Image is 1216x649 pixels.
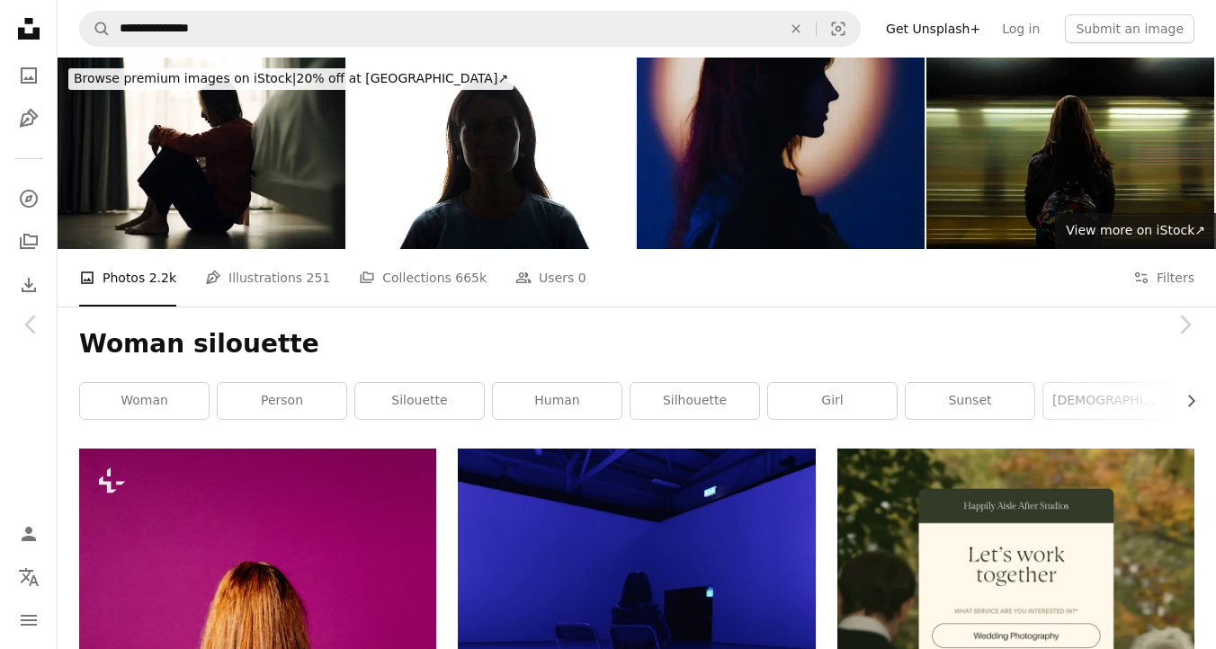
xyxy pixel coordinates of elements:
h1: Woman silouette [79,328,1194,360]
a: Collections 665k [359,249,487,307]
a: Next [1153,238,1216,411]
a: Illustrations 251 [205,249,330,307]
a: Log in [991,14,1051,43]
button: Filters [1133,249,1194,307]
form: Find visuals sitewide [79,11,861,47]
a: Collections [11,224,47,260]
a: a person sitting in a chair in a dark room [458,618,815,635]
a: View more on iStock↗ [1055,213,1216,249]
button: Clear [776,12,816,46]
span: View more on iStock ↗ [1066,223,1205,237]
a: Get Unsplash+ [875,14,991,43]
a: Photos [11,58,47,93]
img: Young woman silhouette looking right on orange and purple background [637,58,925,249]
a: silouette [355,383,484,419]
a: person [218,383,346,419]
img: Young woman look ahead with flowing hair - horizontal silhouette [347,58,635,249]
button: Search Unsplash [80,12,111,46]
span: Browse premium images on iStock | [74,71,296,85]
img: Woman depression in bedroom. [58,58,345,249]
span: 251 [307,268,331,288]
a: girl [768,383,897,419]
a: human [493,383,621,419]
button: Visual search [817,12,860,46]
button: Menu [11,602,47,638]
span: 20% off at [GEOGRAPHIC_DATA] ↗ [74,71,508,85]
a: Browse premium images on iStock|20% off at [GEOGRAPHIC_DATA]↗ [58,58,524,101]
button: Submit an image [1065,14,1194,43]
a: sunset [906,383,1034,419]
a: silhouette [630,383,759,419]
span: 665k [455,268,487,288]
a: [DEMOGRAPHIC_DATA] [1043,383,1172,419]
span: 0 [578,268,586,288]
a: Explore [11,181,47,217]
img: Woman watching the subway passing [926,58,1214,249]
a: Log in / Sign up [11,516,47,552]
a: woman [80,383,209,419]
a: Illustrations [11,101,47,137]
a: Users 0 [515,249,586,307]
button: Language [11,559,47,595]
